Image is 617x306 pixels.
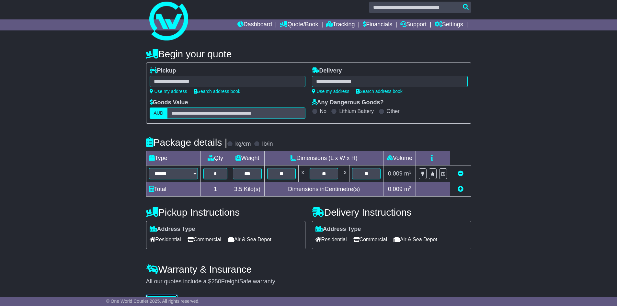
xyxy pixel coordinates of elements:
[458,170,463,177] a: Remove this item
[326,19,355,30] a: Tracking
[150,108,168,119] label: AUD
[146,182,200,197] td: Total
[146,49,471,59] h4: Begin your quote
[211,278,221,285] span: 250
[230,182,265,197] td: Kilo(s)
[315,226,361,233] label: Address Type
[404,186,412,192] span: m
[363,19,392,30] a: Financials
[146,207,305,218] h4: Pickup Instructions
[228,234,271,244] span: Air & Sea Depot
[409,185,412,190] sup: 3
[312,89,349,94] a: Use my address
[234,186,242,192] span: 3.5
[387,108,400,114] label: Other
[200,151,230,165] td: Qty
[146,137,227,148] h4: Package details |
[400,19,427,30] a: Support
[356,89,403,94] a: Search address book
[106,299,200,304] span: © One World Courier 2025. All rights reserved.
[320,108,326,114] label: No
[146,295,178,306] button: Get Quotes
[188,234,221,244] span: Commercial
[383,151,416,165] td: Volume
[146,264,471,275] h4: Warranty & Insurance
[150,234,181,244] span: Residential
[230,151,265,165] td: Weight
[458,186,463,192] a: Add new item
[262,141,273,148] label: lb/in
[312,99,384,106] label: Any Dangerous Goods?
[150,89,187,94] a: Use my address
[200,182,230,197] td: 1
[394,234,437,244] span: Air & Sea Depot
[409,170,412,175] sup: 3
[388,170,403,177] span: 0.009
[150,99,188,106] label: Goods Value
[312,207,471,218] h4: Delivery Instructions
[150,67,176,74] label: Pickup
[388,186,403,192] span: 0.009
[339,108,374,114] label: Lithium Battery
[146,278,471,285] div: All our quotes include a $ FreightSafe warranty.
[315,234,347,244] span: Residential
[237,19,272,30] a: Dashboard
[353,234,387,244] span: Commercial
[404,170,412,177] span: m
[265,182,383,197] td: Dimensions in Centimetre(s)
[150,226,195,233] label: Address Type
[299,165,307,182] td: x
[435,19,463,30] a: Settings
[146,151,200,165] td: Type
[235,141,251,148] label: kg/cm
[341,165,349,182] td: x
[312,67,342,74] label: Delivery
[265,151,383,165] td: Dimensions (L x W x H)
[194,89,240,94] a: Search address book
[280,19,318,30] a: Quote/Book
